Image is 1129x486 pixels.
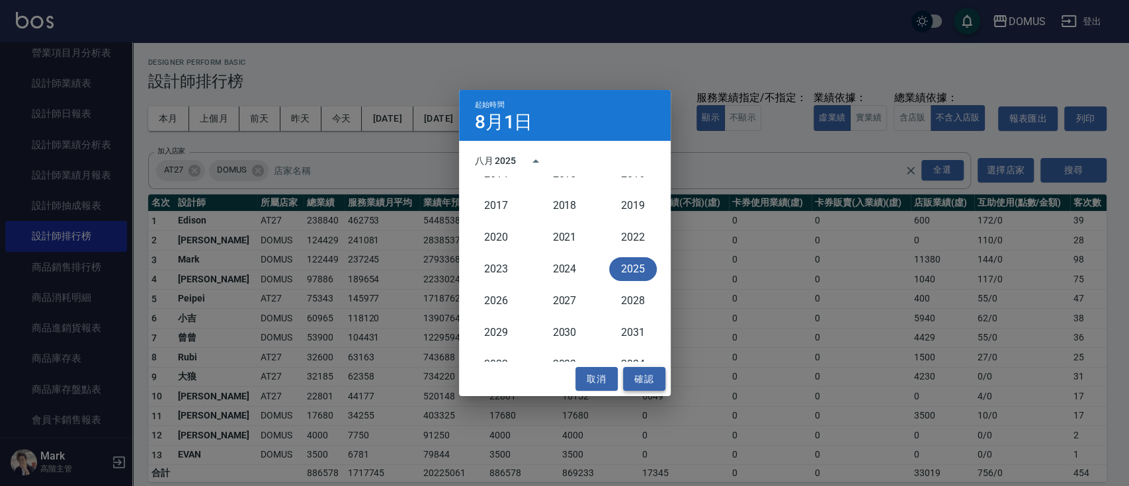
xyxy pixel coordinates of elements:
button: 2029 [472,321,519,344]
button: 2028 [609,289,657,313]
button: 2031 [609,321,657,344]
button: 取消 [575,367,618,391]
h4: 8月1日 [475,114,533,130]
button: 2024 [540,257,588,281]
button: 2026 [472,289,519,313]
button: 2023 [472,257,519,281]
span: 起始時間 [475,101,505,109]
button: 2021 [540,225,588,249]
button: 2033 [540,352,588,376]
button: 2017 [472,194,519,218]
button: 2030 [540,321,588,344]
button: year view is open, switch to calendar view [520,145,552,177]
button: 2022 [609,225,657,249]
button: 2032 [472,352,519,376]
button: 2020 [472,225,519,249]
button: 2019 [609,194,657,218]
button: 2025 [609,257,657,281]
button: 2018 [540,194,588,218]
button: 2027 [540,289,588,313]
button: 2034 [609,352,657,376]
div: 八月 2025 [475,154,517,168]
button: 確認 [623,367,665,391]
